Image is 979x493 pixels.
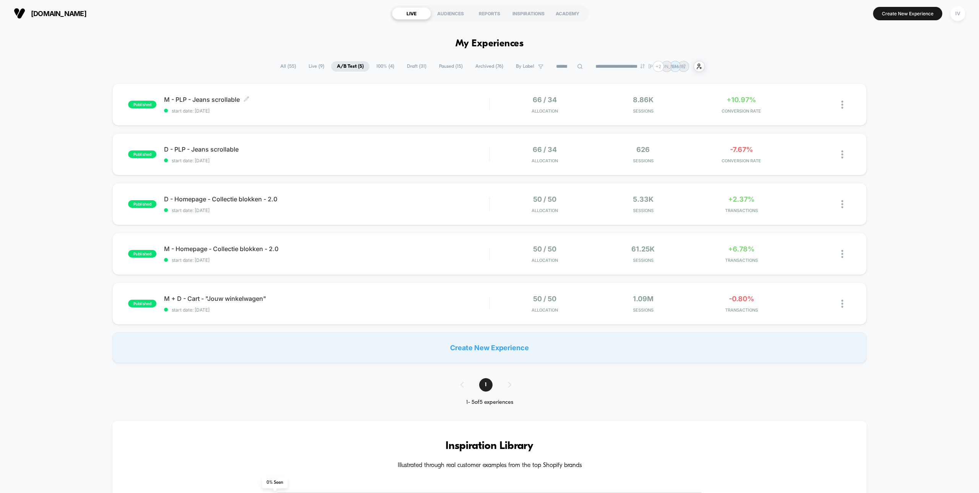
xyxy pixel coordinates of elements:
span: 61.25k [631,245,655,253]
span: Sessions [596,208,690,213]
h1: My Experiences [455,38,524,49]
img: close [841,150,843,158]
span: Sessions [596,108,690,114]
span: 1 [479,378,493,392]
span: +6.78% [728,245,755,253]
button: [DOMAIN_NAME] [11,7,89,20]
span: published [128,200,156,208]
h3: Inspiration Library [135,440,843,452]
span: M - Homepage - Collectie blokken - 2.0 [164,245,489,253]
span: D - Homepage - Collectie blokken - 2.0 [164,195,489,203]
span: Allocation [532,258,558,263]
div: AUDIENCES [431,7,470,20]
img: end [640,64,645,69]
span: All ( 55 ) [275,61,302,72]
span: 626 [636,145,650,153]
span: Sessions [596,258,690,263]
span: TRANSACTIONS [694,208,789,213]
h4: Illustrated through real customer examples from the top Shopify brands [135,462,843,469]
div: 1 - 5 of 5 experiences [453,399,527,406]
img: close [841,300,843,308]
span: Paused ( 15 ) [433,61,468,72]
span: TRANSACTIONS [694,307,789,313]
span: start date: [DATE] [164,108,489,114]
span: 50 / 50 [533,195,556,203]
span: Sessions [596,307,690,313]
span: CONVERSION RATE [694,158,789,163]
div: LIVE [392,7,431,20]
div: REPORTS [470,7,509,20]
span: published [128,150,156,158]
button: Create New Experience [873,7,942,20]
img: Visually logo [14,8,25,19]
div: + 2 [653,61,664,72]
span: D - PLP - Jeans scrollable [164,145,489,153]
span: [DOMAIN_NAME] [31,10,86,18]
span: -0.80% [729,295,754,303]
span: published [128,300,156,307]
span: 66 / 34 [533,145,557,153]
span: 50 / 50 [533,295,556,303]
span: 100% ( 4 ) [371,61,400,72]
span: published [128,250,156,258]
span: Allocation [532,208,558,213]
span: TRANSACTIONS [694,258,789,263]
span: +10.97% [727,96,756,104]
span: Sessions [596,158,690,163]
span: start date: [DATE] [164,257,489,263]
span: Allocation [532,158,558,163]
img: close [841,200,843,208]
span: Allocation [532,108,558,114]
div: Create New Experience [112,332,866,363]
span: 66 / 34 [533,96,557,104]
span: Allocation [532,307,558,313]
img: close [841,101,843,109]
span: 1.09M [633,295,654,303]
span: A/B Test ( 5 ) [331,61,369,72]
span: start date: [DATE] [164,158,489,163]
span: +2.37% [728,195,755,203]
img: close [841,250,843,258]
span: 5.33k [633,195,654,203]
span: Live ( 9 ) [303,61,330,72]
div: IV [950,6,965,21]
span: Draft ( 31 ) [401,61,432,72]
span: CONVERSION RATE [694,108,789,114]
span: start date: [DATE] [164,307,489,313]
span: 50 / 50 [533,245,556,253]
div: INSPIRATIONS [509,7,548,20]
span: -7.67% [730,145,753,153]
span: start date: [DATE] [164,207,489,213]
span: Archived ( 76 ) [470,61,509,72]
span: published [128,101,156,108]
div: ACADEMY [548,7,587,20]
span: M - PLP - Jeans scrollable [164,96,489,103]
span: By Label [516,64,534,69]
span: 0 % Seen [262,477,288,488]
span: 8.86k [633,96,654,104]
button: IV [948,6,968,21]
span: M + D - Cart - "Jouw winkelwagen" [164,295,489,302]
p: [PERSON_NAME] [648,64,685,69]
